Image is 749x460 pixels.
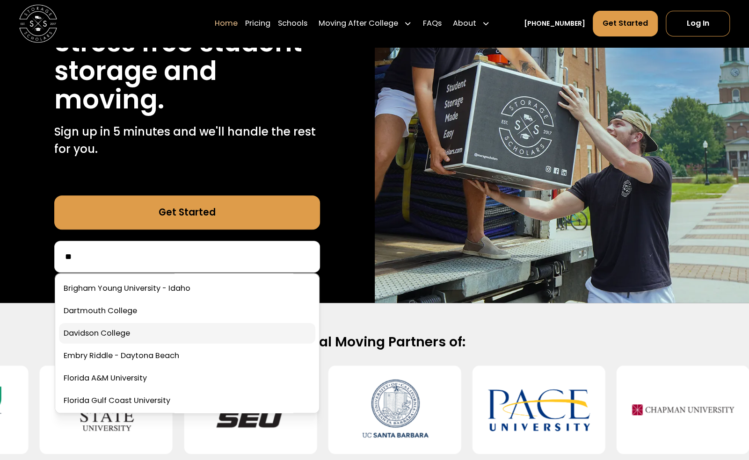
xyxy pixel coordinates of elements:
a: Home [214,10,237,37]
div: About [449,10,494,37]
a: FAQs [423,10,442,37]
p: Sign up in 5 minutes and we'll handle the rest for you. [54,123,320,158]
a: [PHONE_NUMBER] [524,19,585,29]
img: Storage Scholars main logo [19,5,57,43]
a: Get Started [54,195,320,230]
h1: Stress free student storage and moving. [54,28,320,114]
a: Pricing [245,10,270,37]
img: Chapman University [632,374,734,447]
a: Log In [666,11,730,36]
div: About [453,18,476,29]
div: Moving After College [315,10,415,37]
img: Pace University - New York City [487,374,590,447]
a: Schools [278,10,307,37]
h2: Official Moving Partners of: [71,333,678,351]
div: Moving After College [319,18,398,29]
a: Get Started [593,11,658,36]
img: University of California-Santa Barbara (UCSB) [343,374,446,447]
